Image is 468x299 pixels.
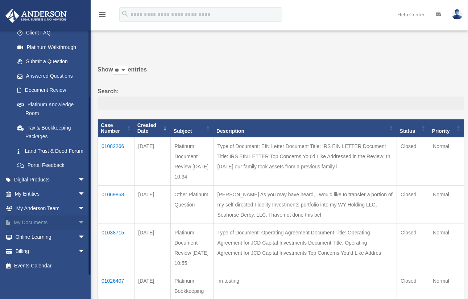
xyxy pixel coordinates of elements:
[214,119,397,138] th: Description: activate to sort column ascending
[429,186,464,224] td: Normal
[98,65,464,82] label: Show entries
[429,224,464,272] td: Normal
[5,187,96,201] a: My Entitiesarrow_drop_down
[429,119,464,138] th: Priority: activate to sort column ascending
[98,13,107,19] a: menu
[171,224,214,272] td: Platinum Document Review [DATE] 10:55
[214,224,397,272] td: Type of Document: Operating Agreement Document Title: Operating Agreement for JCD Capital Investm...
[171,119,214,138] th: Subject: activate to sort column ascending
[121,10,129,18] i: search
[5,258,96,273] a: Events Calendar
[134,138,171,186] td: [DATE]
[397,138,429,186] td: Closed
[3,9,69,23] img: Anderson Advisors Platinum Portal
[397,224,429,272] td: Closed
[10,54,92,69] a: Submit a Question
[98,138,134,186] td: 01082266
[5,244,96,259] a: Billingarrow_drop_down
[113,66,128,75] select: Showentries
[10,26,92,40] a: Client FAQ
[98,224,134,272] td: 01038715
[5,230,96,244] a: Online Learningarrow_drop_down
[98,186,134,224] td: 01069868
[10,83,92,98] a: Document Review
[78,230,92,245] span: arrow_drop_down
[10,40,92,54] a: Platinum Walkthrough
[10,97,92,120] a: Platinum Knowledge Room
[78,244,92,259] span: arrow_drop_down
[5,172,96,187] a: Digital Productsarrow_drop_down
[98,97,464,110] input: Search:
[171,186,214,224] td: Other Platinum Question
[429,138,464,186] td: Normal
[134,224,171,272] td: [DATE]
[134,186,171,224] td: [DATE]
[5,216,96,230] a: My Documentsarrow_drop_down
[214,138,397,186] td: Type of Document: EIN Letter Document Title: IRS EIN LETTER Document Title: IRS EIN LETTER Top Co...
[78,172,92,187] span: arrow_drop_down
[10,120,92,144] a: Tax & Bookkeeping Packages
[78,216,92,230] span: arrow_drop_down
[134,119,171,138] th: Created Date: activate to sort column ascending
[10,144,92,158] a: Land Trust & Deed Forum
[98,119,134,138] th: Case Number: activate to sort column ascending
[452,9,463,20] img: User Pic
[10,158,92,173] a: Portal Feedback
[98,86,464,110] label: Search:
[10,69,89,83] a: Answered Questions
[78,201,92,216] span: arrow_drop_down
[78,187,92,202] span: arrow_drop_down
[171,138,214,186] td: Platinum Document Review [DATE] 10:34
[5,201,96,216] a: My Anderson Teamarrow_drop_down
[214,186,397,224] td: [PERSON_NAME] As you may have heard, I would like to transfer a portion of my self-directed Fidel...
[98,10,107,19] i: menu
[397,186,429,224] td: Closed
[397,119,429,138] th: Status: activate to sort column ascending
